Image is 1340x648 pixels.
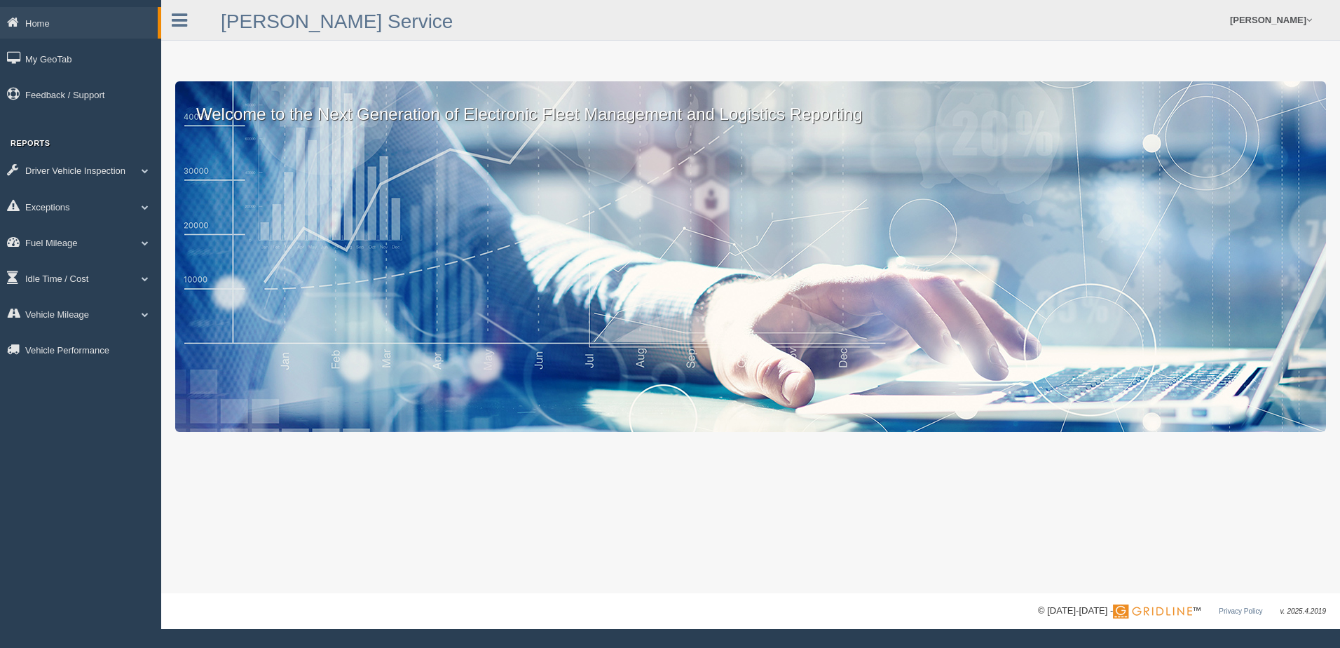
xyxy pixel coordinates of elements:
div: © [DATE]-[DATE] - ™ [1038,604,1326,619]
a: [PERSON_NAME] Service [221,11,453,32]
span: v. 2025.4.2019 [1280,607,1326,615]
p: Welcome to the Next Generation of Electronic Fleet Management and Logistics Reporting [175,81,1326,126]
a: Privacy Policy [1219,607,1262,615]
img: Gridline [1113,605,1192,619]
